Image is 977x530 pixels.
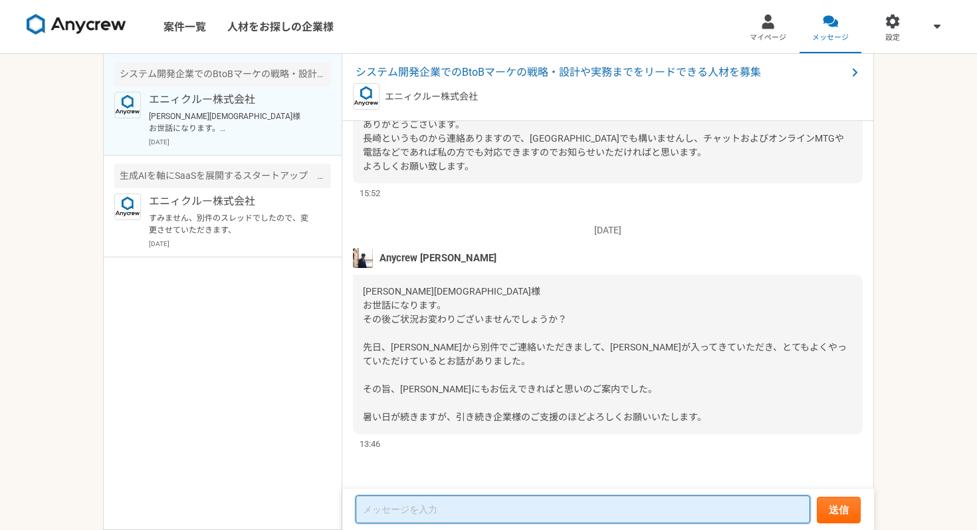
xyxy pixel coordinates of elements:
p: [DATE] [149,239,331,249]
img: logo_text_blue_01.png [114,194,141,220]
p: エニィクルー株式会社 [149,92,313,108]
p: [DATE] [149,137,331,147]
img: 8DqYSo04kwAAAAASUVORK5CYII= [27,14,126,35]
p: すみません、別件のスレッドでしたので、変更させていただきます、 [149,212,313,236]
span: マイページ [750,33,786,43]
button: 送信 [817,497,861,523]
p: エニィクルー株式会社 [149,194,313,209]
img: tomoya_yamashita.jpeg [353,248,373,268]
span: [PERSON_NAME][DEMOGRAPHIC_DATA]様 お世話になります。 その後ご状況お変わりございませんでしょうか？ 先日、[PERSON_NAME]から別件でご連絡いただきまして... [363,286,847,422]
span: Anycrew [PERSON_NAME] [380,251,496,265]
span: 設定 [885,33,900,43]
img: logo_text_blue_01.png [114,92,141,118]
p: [PERSON_NAME][DEMOGRAPHIC_DATA]様 お世話になります。 その後ご状況お変わりございませんでしょうか？ 先日、[PERSON_NAME]から別件でご連絡いただきまして... [149,110,313,134]
img: logo_text_blue_01.png [353,83,380,110]
span: メッセージ [812,33,849,43]
span: システム開発企業でのBtoBマーケの戦略・設計や実務までをリードできる人材を募集 [356,65,847,80]
span: 13:46 [360,438,380,450]
span: ありがとうございます。 長崎というものから連絡ありますので、[GEOGRAPHIC_DATA]でも構いませんし、チャットおよびオンラインMTGや電話などであれば私の方でも対応できますのでお知らせ... [363,119,844,172]
span: 15:52 [360,187,380,199]
p: エニィクルー株式会社 [385,90,478,104]
div: 生成AIを軸にSaaSを展開するスタートアップ マーケティング [114,164,331,188]
div: システム開発企業でのBtoBマーケの戦略・設計や実務までをリードできる人材を募集 [114,62,331,86]
p: [DATE] [353,223,863,237]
